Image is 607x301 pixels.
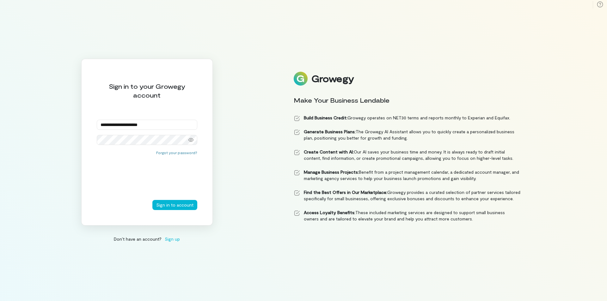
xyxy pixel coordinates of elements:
li: Growegy provides a curated selection of partner services tailored specifically for small business... [294,189,521,202]
li: Growegy operates on NET30 terms and reports monthly to Experian and Equifax. [294,115,521,121]
li: These included marketing services are designed to support small business owners and are tailored ... [294,209,521,222]
li: Our AI saves your business time and money. It is always ready to draft initial content, find info... [294,149,521,161]
li: Benefit from a project management calendar, a dedicated account manager, and marketing agency ser... [294,169,521,182]
strong: Find the Best Offers in Our Marketplace: [304,190,387,195]
button: Forgot your password? [156,150,197,155]
div: Sign in to your Growegy account [97,82,197,99]
div: Growegy [311,73,354,84]
strong: Manage Business Projects: [304,169,359,175]
div: Make Your Business Lendable [294,96,521,105]
strong: Access Loyalty Benefits: [304,210,355,215]
button: Sign in to account [152,200,197,210]
span: Sign up [165,236,180,242]
strong: Generate Business Plans: [304,129,356,134]
li: The Growegy AI Assistant allows you to quickly create a personalized business plan, positioning y... [294,129,521,141]
strong: Create Content with AI: [304,149,354,154]
div: Don’t have an account? [81,236,213,242]
img: Logo [294,72,308,86]
strong: Build Business Credit: [304,115,347,120]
